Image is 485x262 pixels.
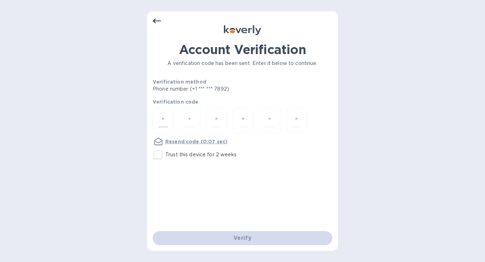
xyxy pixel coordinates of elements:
p: Phone number (+1 *** *** 7892) [153,85,283,93]
p: A verification code has been sent. Enter it below to continue. [153,60,332,67]
p: Trust this device for 2 weeks [165,151,237,158]
h1: Account Verification [153,42,332,57]
u: Resend code (0:07 sec) [165,139,227,144]
p: Verification code [153,98,332,105]
b: Verification method [153,79,206,85]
